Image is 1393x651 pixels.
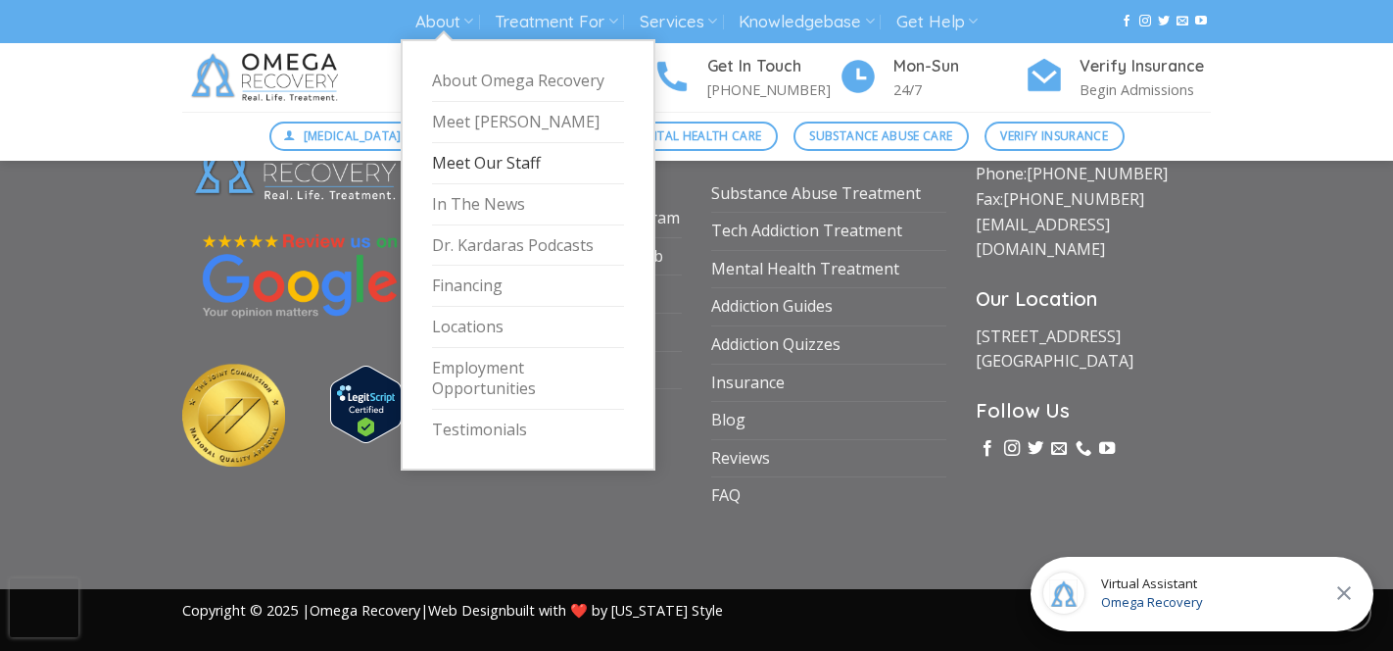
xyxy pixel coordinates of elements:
[10,578,78,637] iframe: reCAPTCHA
[1195,15,1207,28] a: Follow on YouTube
[985,122,1125,151] a: Verify Insurance
[980,440,995,458] a: Follow on Facebook
[1028,440,1043,458] a: Follow on Twitter
[432,184,624,225] a: In The News
[1139,15,1151,28] a: Follow on Instagram
[739,4,874,40] a: Knowledgebase
[707,54,839,79] h4: Get In Touch
[432,61,624,102] a: About Omega Recovery
[330,366,402,443] img: Verify Approval for www.omegarecovery.org
[640,4,717,40] a: Services
[1080,54,1211,79] h4: Verify Insurance
[893,78,1025,101] p: 24/7
[1000,126,1108,145] span: Verify Insurance
[711,402,745,439] a: Blog
[432,410,624,450] a: Testimonials
[1025,54,1211,102] a: Verify Insurance Begin Admissions
[809,126,952,145] span: Substance Abuse Care
[896,4,978,40] a: Get Help
[495,4,617,40] a: Treatment For
[1004,440,1020,458] a: Follow on Instagram
[182,601,723,620] span: Copyright © 2025 | | built with ❤️ by [US_STATE] Style
[616,122,778,151] a: Mental Health Care
[632,126,761,145] span: Mental Health Care
[711,326,841,364] a: Addiction Quizzes
[976,325,1133,373] a: [STREET_ADDRESS][GEOGRAPHIC_DATA]
[711,477,741,515] a: FAQ
[432,102,624,143] a: Meet [PERSON_NAME]
[1080,78,1211,101] p: Begin Admissions
[428,601,506,620] a: Web Design
[432,143,624,184] a: Meet Our Staff
[1003,188,1144,210] a: [PHONE_NUMBER]
[432,348,624,410] a: Employment Opportunities
[1121,15,1132,28] a: Follow on Facebook
[707,78,839,101] p: [PHONE_NUMBER]
[182,43,354,112] img: Omega Recovery
[976,214,1110,261] a: [EMAIL_ADDRESS][DOMAIN_NAME]
[1177,15,1188,28] a: Send us an email
[1051,440,1067,458] a: Send us an email
[310,601,420,620] a: Omega Recovery
[652,54,839,102] a: Get In Touch [PHONE_NUMBER]
[711,440,770,477] a: Reviews
[432,266,624,307] a: Financing
[711,251,899,288] a: Mental Health Treatment
[1027,163,1168,184] a: [PHONE_NUMBER]
[893,54,1025,79] h4: Mon-Sun
[415,4,473,40] a: About
[330,392,402,414] a: Verify LegitScript Approval for www.omegarecovery.org
[711,365,785,402] a: Insurance
[711,175,921,213] a: Substance Abuse Treatment
[1076,440,1091,458] a: Call us
[432,307,624,348] a: Locations
[711,213,902,250] a: Tech Addiction Treatment
[793,122,969,151] a: Substance Abuse Care
[1158,15,1170,28] a: Follow on Twitter
[269,122,418,151] a: [MEDICAL_DATA]
[711,288,833,325] a: Addiction Guides
[432,225,624,267] a: Dr. Kardaras Podcasts
[976,395,1211,426] h3: Follow Us
[976,162,1211,262] p: Phone: Fax:
[1099,440,1115,458] a: Follow on YouTube
[976,283,1211,315] h3: Our Location
[304,126,402,145] span: [MEDICAL_DATA]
